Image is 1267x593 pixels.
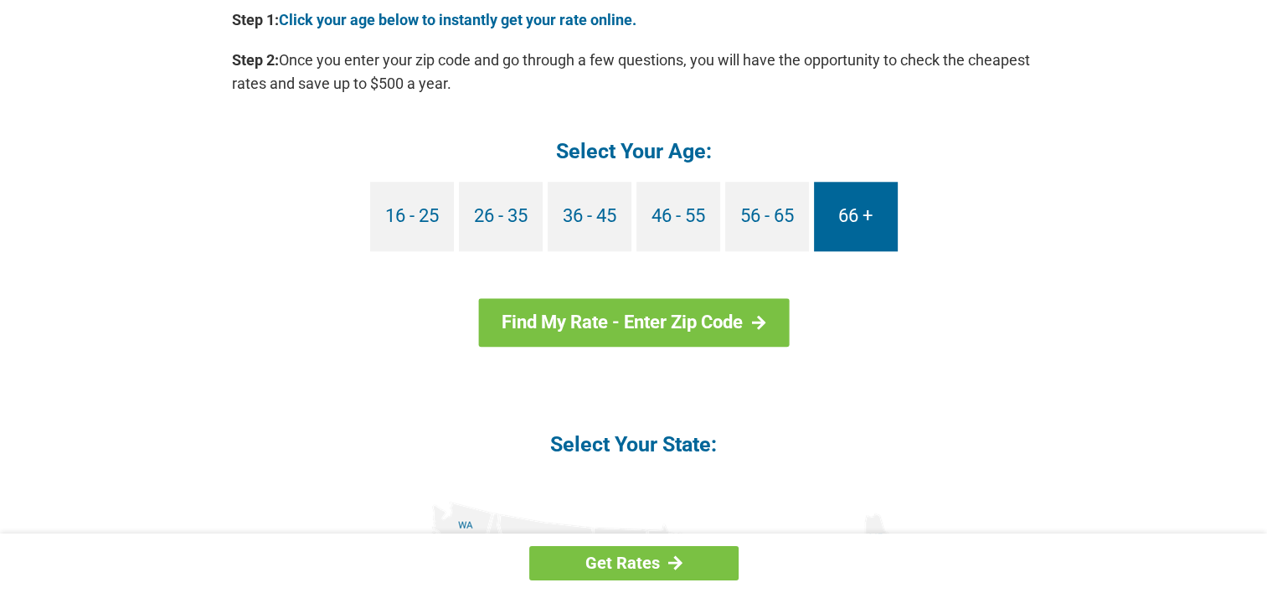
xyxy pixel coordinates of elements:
a: 26 - 35 [459,182,543,251]
b: Step 1: [232,11,279,28]
a: Click your age below to instantly get your rate online. [279,11,636,28]
h4: Select Your State: [232,431,1036,458]
p: Once you enter your zip code and go through a few questions, you will have the opportunity to che... [232,49,1036,95]
a: 56 - 65 [725,182,809,251]
b: Step 2: [232,51,279,69]
h4: Select Your Age: [232,137,1036,165]
a: 46 - 55 [636,182,720,251]
a: 66 + [814,182,898,251]
a: Find My Rate - Enter Zip Code [478,298,789,347]
a: 16 - 25 [370,182,454,251]
a: Get Rates [529,546,739,580]
a: 36 - 45 [548,182,631,251]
